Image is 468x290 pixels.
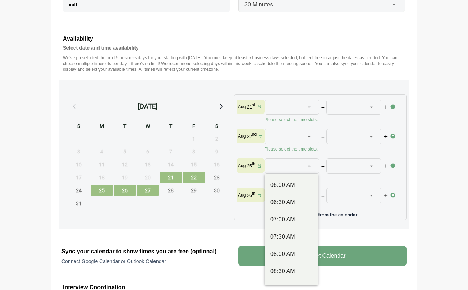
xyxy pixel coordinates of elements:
span: Saturday, August 16, 2025 [206,159,228,170]
strong: 22 [247,134,252,139]
span: Wednesday, August 27, 2025 [137,185,159,196]
span: Saturday, August 2, 2025 [206,133,228,144]
p: Aug [238,192,246,198]
p: Aug [238,133,246,139]
strong: 21 [247,105,252,110]
sup: nd [252,132,257,137]
p: Aug [238,104,246,110]
span: Monday, August 18, 2025 [91,172,113,183]
span: Wednesday, August 6, 2025 [137,146,159,157]
p: Please select the time slots. [265,205,390,211]
div: F [183,122,205,132]
span: Sunday, August 3, 2025 [68,146,90,157]
span: Tuesday, August 26, 2025 [114,185,136,196]
h4: Select date and time availability [63,43,405,52]
span: Friday, August 15, 2025 [183,159,205,170]
div: T [114,122,136,132]
p: Please select the time slots. [265,146,390,152]
span: Monday, August 11, 2025 [91,159,113,170]
strong: 26 [247,193,252,198]
strong: 25 [247,164,252,169]
v-button: Connect Calendar [238,246,407,266]
div: S [206,122,228,132]
div: T [160,122,182,132]
p: Aug [238,163,246,169]
p: We’ve preselected the next 5 business days for you, starting with [DATE]. You must keep at least ... [63,55,405,72]
span: Friday, August 8, 2025 [183,146,205,157]
span: Wednesday, August 13, 2025 [137,159,159,170]
span: Friday, August 22, 2025 [183,172,205,183]
span: Thursday, August 14, 2025 [160,159,182,170]
p: Please select the time slots. [265,176,390,181]
sup: th [252,191,256,196]
span: Wednesday, August 20, 2025 [137,172,159,183]
span: Monday, August 4, 2025 [91,146,113,157]
span: Thursday, August 28, 2025 [160,185,182,196]
span: Saturday, August 23, 2025 [206,172,228,183]
span: Tuesday, August 12, 2025 [114,159,136,170]
span: Friday, August 29, 2025 [183,185,205,196]
span: Sunday, August 17, 2025 [68,172,90,183]
h3: Availability [63,34,405,43]
span: Friday, August 1, 2025 [183,133,205,144]
div: W [137,122,159,132]
p: Please select the time slots. [265,117,390,123]
span: Tuesday, August 5, 2025 [114,146,136,157]
span: Sunday, August 24, 2025 [68,185,90,196]
span: Thursday, August 21, 2025 [160,172,182,183]
span: Saturday, August 9, 2025 [206,146,228,157]
div: S [68,122,90,132]
p: Connect Google Calendar or Outlook Calendar [61,258,230,265]
div: M [91,122,113,132]
sup: th [252,161,256,166]
span: Thursday, August 7, 2025 [160,146,182,157]
div: [DATE] [138,101,157,111]
span: Sunday, August 31, 2025 [68,198,90,209]
span: Monday, August 25, 2025 [91,185,113,196]
span: Sunday, August 10, 2025 [68,159,90,170]
span: Saturday, August 30, 2025 [206,185,228,196]
sup: st [252,102,255,107]
h2: Sync your calendar to show times you are free (optional) [61,247,230,256]
p: Add more days from the calendar [237,210,403,217]
span: Tuesday, August 19, 2025 [114,172,136,183]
